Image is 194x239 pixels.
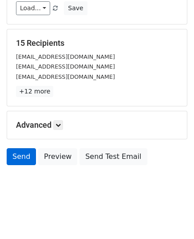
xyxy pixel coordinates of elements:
[150,196,194,239] iframe: Chat Widget
[64,1,87,15] button: Save
[16,1,50,15] a: Load...
[7,148,36,165] a: Send
[16,86,53,97] a: +12 more
[16,63,115,70] small: [EMAIL_ADDRESS][DOMAIN_NAME]
[16,120,178,130] h5: Advanced
[16,38,178,48] h5: 15 Recipients
[79,148,147,165] a: Send Test Email
[38,148,77,165] a: Preview
[16,53,115,60] small: [EMAIL_ADDRESS][DOMAIN_NAME]
[16,73,115,80] small: [EMAIL_ADDRESS][DOMAIN_NAME]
